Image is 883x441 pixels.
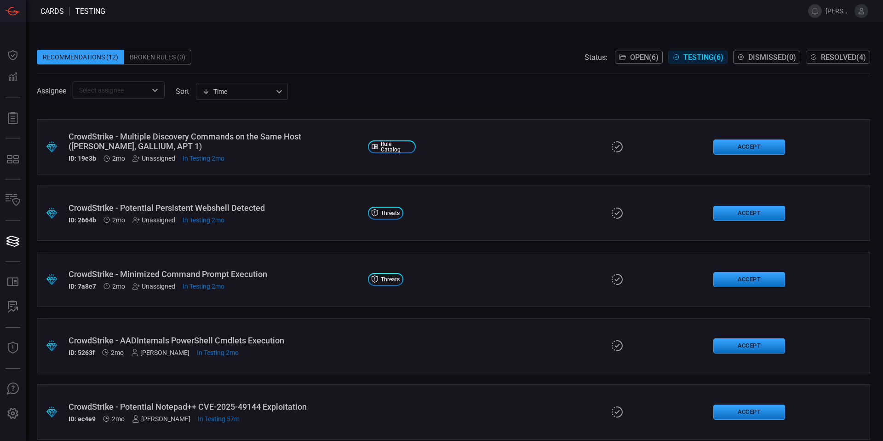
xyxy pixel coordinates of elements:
button: Testing(6) [668,51,728,64]
span: Resolved ( 4 ) [821,53,866,62]
button: Resolved(4) [806,51,870,64]
button: Open(6) [615,51,663,64]
span: Jul 24, 2025 3:07 PM [183,155,224,162]
button: Dismissed(0) [733,51,800,64]
button: Accept [713,206,785,221]
button: Accept [713,272,785,287]
span: Jul 07, 2025 11:37 AM [197,349,239,356]
h5: ID: 5263f [69,349,95,356]
button: Threat Intelligence [2,337,24,359]
div: CrowdStrike - Minimized Command Prompt Execution [69,269,361,279]
button: Accept [713,139,785,155]
span: Rule Catalog [381,141,412,152]
input: Select assignee [75,84,147,96]
span: Status: [585,53,608,62]
span: Jul 02, 2025 2:53 AM [111,349,124,356]
button: Open [149,84,161,97]
span: Threats [381,277,400,282]
div: Time [202,87,273,96]
button: Reports [2,107,24,129]
div: [PERSON_NAME] [131,349,189,356]
span: Jul 09, 2025 4:08 AM [112,283,125,290]
button: Inventory [2,189,24,211]
button: Accept [713,405,785,420]
button: Cards [2,230,24,252]
h5: ID: ec4e9 [69,415,96,423]
button: ALERT ANALYSIS [2,296,24,318]
span: Open ( 6 ) [630,53,659,62]
div: CrowdStrike - AADInternals PowerShell Cmdlets Execution [69,336,361,345]
span: Jul 17, 2025 9:36 AM [112,216,125,224]
div: Broken Rules (0) [124,50,191,64]
button: Rule Catalog [2,271,24,293]
span: Assignee [37,87,66,95]
span: Testing ( 6 ) [683,53,723,62]
span: Jul 01, 2025 8:00 AM [112,415,125,423]
div: Unassigned [132,155,175,162]
span: Cards [40,7,64,16]
div: CrowdStrike - Multiple Discovery Commands on the Same Host (Turla, GALLIUM, APT 1) [69,132,361,151]
div: [PERSON_NAME] [132,415,190,423]
span: Jul 17, 2025 9:37 AM [112,155,125,162]
button: Preferences [2,403,24,425]
span: testing [75,7,105,16]
span: Jul 22, 2025 4:48 PM [183,216,224,224]
span: Threats [381,210,400,216]
h5: ID: 2664b [69,216,96,224]
h5: ID: 7a8e7 [69,283,96,290]
button: Ask Us A Question [2,378,24,400]
button: Dashboard [2,44,24,66]
button: Detections [2,66,24,88]
span: [PERSON_NAME].[PERSON_NAME] [826,7,851,15]
h5: ID: 19e3b [69,155,96,162]
div: CrowdStrike - Potential Notepad++ CVE-2025-49144 Exploitation [69,402,361,412]
div: Recommendations (12) [37,50,124,64]
div: CrowdStrike - Potential Persistent Webshell Detected [69,203,361,213]
span: Dismissed ( 0 ) [748,53,796,62]
span: Jul 15, 2025 9:07 AM [183,283,224,290]
label: sort [176,87,189,96]
div: Unassigned [132,283,175,290]
button: Accept [713,338,785,354]
div: Unassigned [132,216,175,224]
button: MITRE - Detection Posture [2,148,24,170]
span: Sep 15, 2025 9:22 AM [198,415,240,423]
